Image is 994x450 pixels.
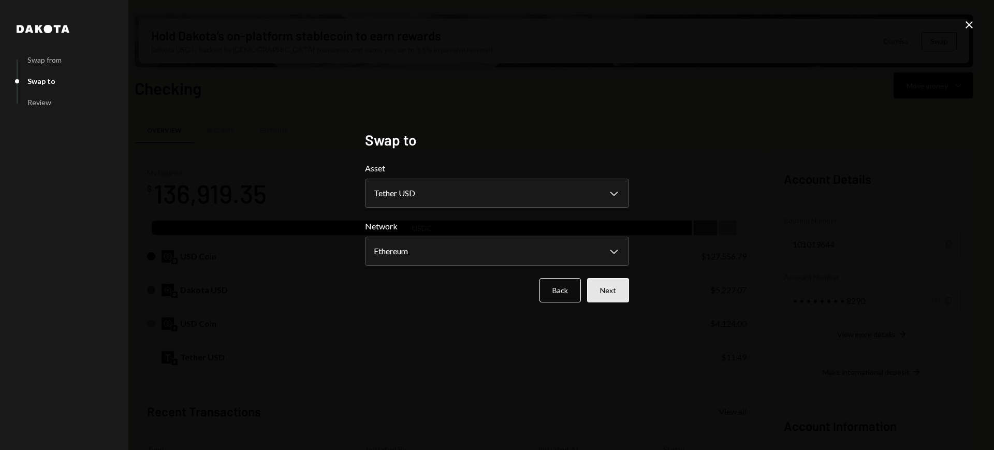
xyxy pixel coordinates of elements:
div: Swap from [27,55,62,64]
button: Network [365,237,629,266]
button: Asset [365,179,629,208]
div: Review [27,98,51,107]
button: Next [587,278,629,302]
div: Swap to [27,77,55,85]
h2: Swap to [365,130,629,150]
button: Back [539,278,581,302]
label: Network [365,220,629,233]
label: Asset [365,162,629,175]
